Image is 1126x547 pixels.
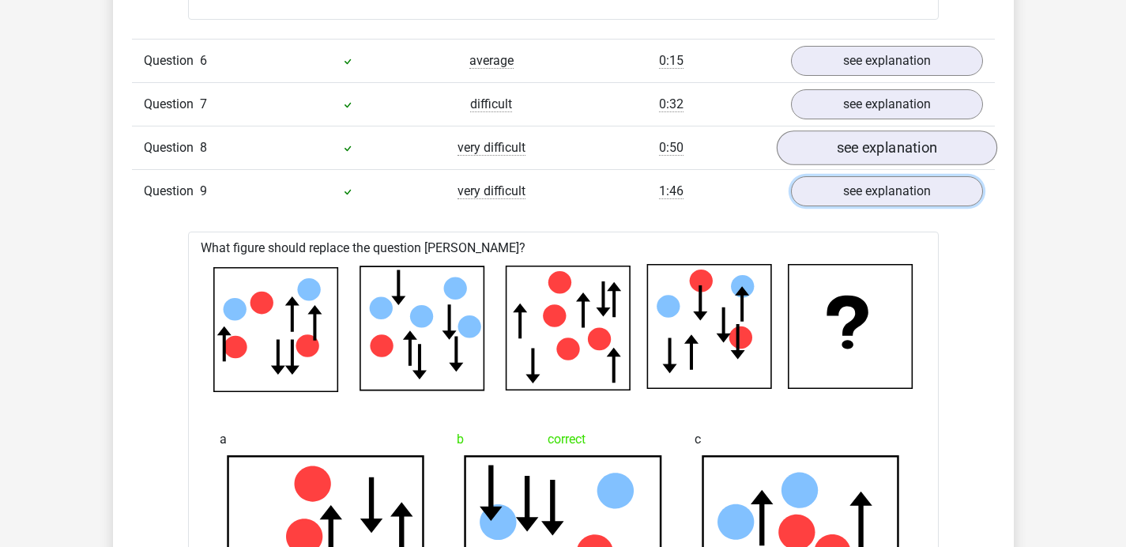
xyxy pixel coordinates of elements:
span: 0:15 [659,53,684,69]
span: Question [144,51,200,70]
span: average [469,53,514,69]
div: correct [457,424,669,455]
a: see explanation [791,89,983,119]
span: 6 [200,53,207,68]
a: see explanation [791,176,983,206]
span: Question [144,95,200,114]
a: see explanation [791,46,983,76]
span: 7 [200,96,207,111]
span: 0:32 [659,96,684,112]
a: see explanation [776,130,996,165]
span: very difficult [458,140,525,156]
span: 8 [200,140,207,155]
span: Question [144,182,200,201]
span: 0:50 [659,140,684,156]
span: c [695,424,701,455]
span: b [457,424,464,455]
span: 1:46 [659,183,684,199]
span: difficult [470,96,512,112]
span: a [220,424,227,455]
span: 9 [200,183,207,198]
span: very difficult [458,183,525,199]
span: Question [144,138,200,157]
